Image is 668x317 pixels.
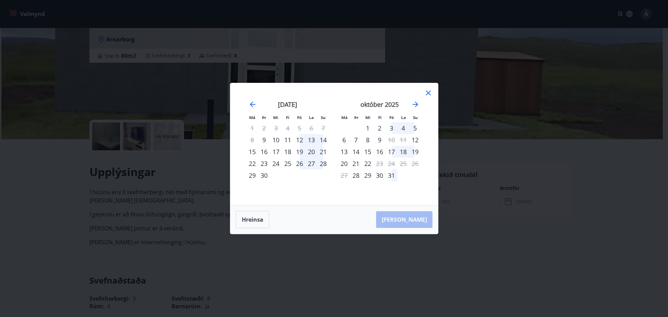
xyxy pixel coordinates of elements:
[246,158,258,169] td: Choose mánudagur, 22. september 2025 as your check-in date. It’s available.
[282,134,294,146] div: 11
[258,169,270,181] td: Choose þriðjudagur, 30. september 2025 as your check-in date. It’s available.
[374,146,385,158] div: 16
[362,169,374,181] div: 29
[338,169,350,181] td: Not available. mánudagur, 27. október 2025
[270,134,282,146] td: Choose miðvikudagur, 10. september 2025 as your check-in date. It’s available.
[246,158,258,169] div: 22
[374,169,385,181] div: 30
[401,115,406,120] small: La
[246,169,258,181] td: Choose mánudagur, 29. september 2025 as your check-in date. It’s available.
[389,115,394,120] small: Fö
[385,122,397,134] td: Choose föstudagur, 3. október 2025 as your check-in date. It’s available.
[385,158,397,169] td: Not available. föstudagur, 24. október 2025
[246,122,258,134] td: Not available. mánudagur, 1. september 2025
[305,122,317,134] td: Not available. laugardagur, 6. september 2025
[409,146,421,158] td: Choose sunnudagur, 19. október 2025 as your check-in date. It’s available.
[246,134,258,146] td: Not available. mánudagur, 8. september 2025
[258,134,270,146] td: Choose þriðjudagur, 9. september 2025 as your check-in date. It’s available.
[374,158,385,169] td: Not available. fimmtudagur, 23. október 2025
[413,115,418,120] small: Su
[317,134,329,146] div: 14
[374,158,385,169] div: Aðeins útritun í boði
[374,134,385,146] td: Choose fimmtudagur, 9. október 2025 as your check-in date. It’s available.
[294,146,305,158] td: Choose föstudagur, 19. september 2025 as your check-in date. It’s available.
[282,134,294,146] td: Choose fimmtudagur, 11. september 2025 as your check-in date. It’s available.
[354,115,358,120] small: Þr
[350,134,362,146] div: 7
[258,146,270,158] td: Choose þriðjudagur, 16. september 2025 as your check-in date. It’s available.
[385,122,397,134] div: 3
[278,100,297,109] strong: [DATE]
[411,100,420,109] div: Move forward to switch to the next month.
[350,158,362,169] td: Choose þriðjudagur, 21. október 2025 as your check-in date. It’s available.
[317,122,329,134] td: Not available. sunnudagur, 7. september 2025
[350,169,362,181] td: Choose þriðjudagur, 28. október 2025 as your check-in date. It’s available.
[282,122,294,134] td: Not available. fimmtudagur, 4. september 2025
[270,146,282,158] td: Choose miðvikudagur, 17. september 2025 as your check-in date. It’s available.
[258,122,270,134] td: Not available. þriðjudagur, 2. september 2025
[317,158,329,169] div: 28
[258,158,270,169] div: 23
[321,115,326,120] small: Su
[239,92,430,197] div: Calendar
[294,122,305,134] td: Not available. föstudagur, 5. september 2025
[305,134,317,146] td: Choose laugardagur, 13. september 2025 as your check-in date. It’s available.
[294,158,305,169] td: Choose föstudagur, 26. september 2025 as your check-in date. It’s available.
[270,134,282,146] div: 10
[246,146,258,158] div: 15
[374,134,385,146] div: 9
[362,169,374,181] td: Choose miðvikudagur, 29. október 2025 as your check-in date. It’s available.
[409,158,421,169] td: Not available. sunnudagur, 26. október 2025
[317,158,329,169] td: Choose sunnudagur, 28. september 2025 as your check-in date. It’s available.
[374,146,385,158] td: Choose fimmtudagur, 16. október 2025 as your check-in date. It’s available.
[294,158,305,169] div: 26
[409,146,421,158] div: 19
[258,146,270,158] div: 16
[270,122,282,134] td: Not available. miðvikudagur, 3. september 2025
[270,158,282,169] td: Choose miðvikudagur, 24. september 2025 as your check-in date. It’s available.
[317,146,329,158] div: 21
[262,115,266,120] small: Þr
[409,122,421,134] td: Choose sunnudagur, 5. október 2025 as your check-in date. It’s available.
[385,169,397,181] div: 31
[305,146,317,158] div: 20
[374,122,385,134] div: 2
[294,146,305,158] div: 19
[294,134,305,146] div: 12
[374,169,385,181] td: Choose fimmtudagur, 30. október 2025 as your check-in date. It’s available.
[282,146,294,158] td: Choose fimmtudagur, 18. september 2025 as your check-in date. It’s available.
[317,146,329,158] td: Choose sunnudagur, 21. september 2025 as your check-in date. It’s available.
[385,146,397,158] div: 17
[350,169,362,181] div: Aðeins innritun í boði
[273,115,278,120] small: Mi
[338,158,350,169] div: 20
[397,134,409,146] td: Not available. laugardagur, 11. október 2025
[258,169,270,181] div: 30
[249,115,255,120] small: Má
[409,134,421,146] div: Aðeins innritun í boði
[338,158,350,169] td: Choose mánudagur, 20. október 2025 as your check-in date. It’s available.
[409,122,421,134] div: 5
[282,146,294,158] div: 18
[248,100,257,109] div: Move backward to switch to the previous month.
[338,146,350,158] td: Choose mánudagur, 13. október 2025 as your check-in date. It’s available.
[378,115,382,120] small: Fi
[317,134,329,146] td: Choose sunnudagur, 14. september 2025 as your check-in date. It’s available.
[397,122,409,134] td: Choose laugardagur, 4. október 2025 as your check-in date. It’s available.
[297,115,302,120] small: Fö
[305,146,317,158] td: Choose laugardagur, 20. september 2025 as your check-in date. It’s available.
[350,146,362,158] td: Choose þriðjudagur, 14. október 2025 as your check-in date. It’s available.
[286,115,289,120] small: Fi
[362,122,374,134] td: Choose miðvikudagur, 1. október 2025 as your check-in date. It’s available.
[385,134,397,146] div: Aðeins útritun í boði
[350,134,362,146] td: Choose þriðjudagur, 7. október 2025 as your check-in date. It’s available.
[362,146,374,158] div: 15
[409,134,421,146] td: Choose sunnudagur, 12. október 2025 as your check-in date. It’s available.
[305,158,317,169] div: 27
[282,158,294,169] div: 25
[258,134,270,146] div: Aðeins innritun í boði
[258,158,270,169] td: Choose þriðjudagur, 23. september 2025 as your check-in date. It’s available.
[338,146,350,158] div: 13
[397,146,409,158] div: 18
[294,134,305,146] td: Choose föstudagur, 12. september 2025 as your check-in date. It’s available.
